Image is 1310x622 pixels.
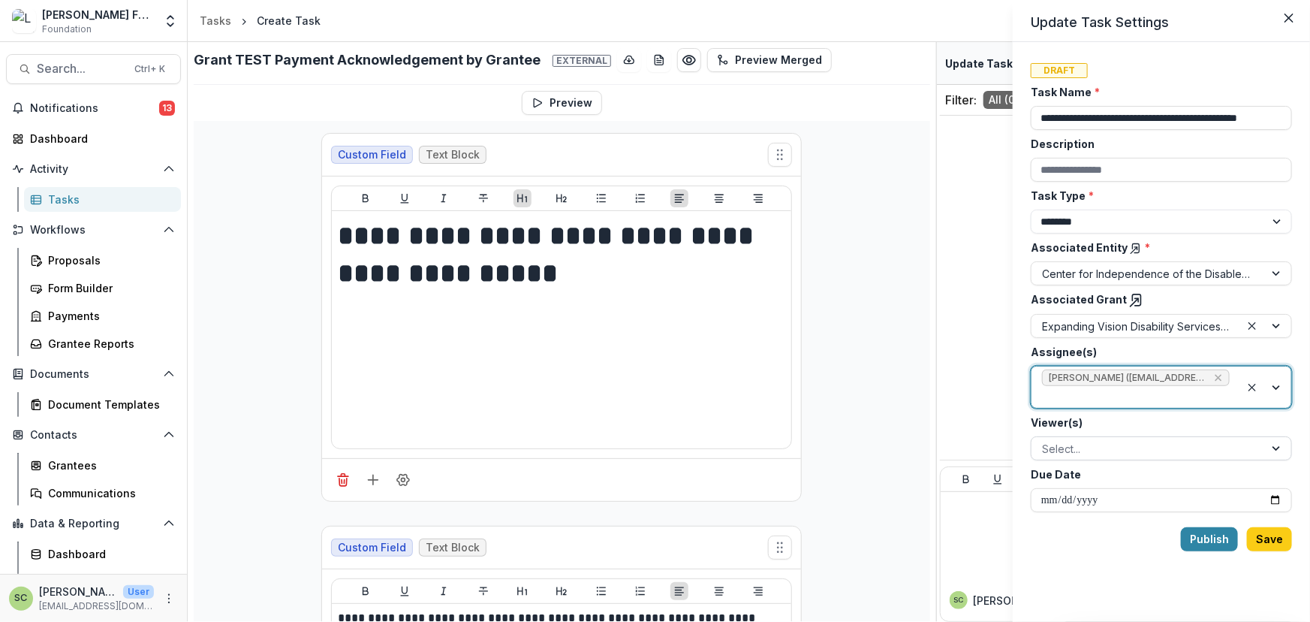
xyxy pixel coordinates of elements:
span: Draft [1031,63,1088,78]
label: Task Name [1031,84,1283,100]
label: Associated Grant [1031,291,1283,308]
div: Remove Rick Romash (rromash@cidny.org) [1212,370,1224,385]
button: Close [1277,6,1301,30]
div: Clear selected options [1243,379,1261,397]
label: Viewer(s) [1031,415,1283,430]
div: Clear selected options [1243,317,1261,335]
label: Due Date [1031,466,1283,482]
label: Task Type [1031,188,1283,204]
button: Save [1247,527,1292,551]
label: Description [1031,136,1283,152]
span: [PERSON_NAME] ([EMAIL_ADDRESS][DOMAIN_NAME]) [1049,373,1208,383]
button: Publish [1181,527,1238,551]
label: Assignee(s) [1031,344,1283,360]
label: Associated Entity [1031,240,1283,255]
